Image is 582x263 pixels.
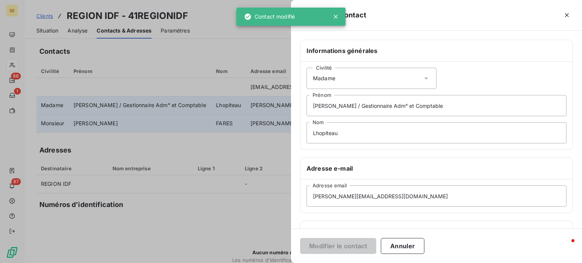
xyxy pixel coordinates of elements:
[556,237,574,255] iframe: Intercom live chat
[300,238,376,254] button: Modifier le contact
[307,46,566,55] h6: Informations générales
[381,238,424,254] button: Annuler
[300,10,366,20] h5: Modifier un contact
[313,75,335,82] span: Madame
[307,227,566,236] h6: Téléphones
[307,185,566,207] input: placeholder
[307,164,566,173] h6: Adresse e-mail
[307,122,566,143] input: placeholder
[307,95,566,116] input: placeholder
